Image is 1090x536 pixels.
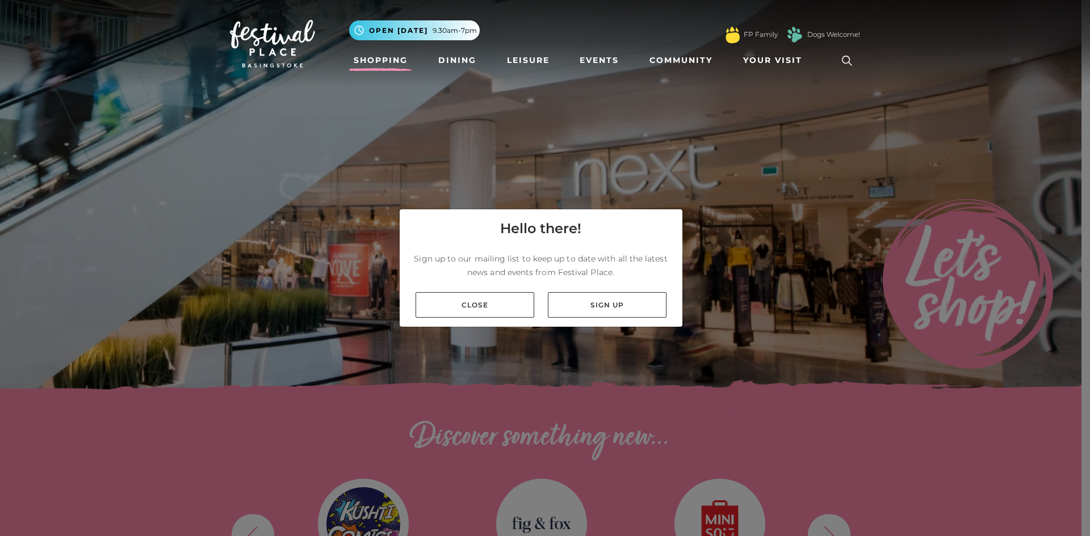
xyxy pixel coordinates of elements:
button: Open [DATE] 9.30am-7pm [349,20,480,40]
span: Open [DATE] [369,26,428,36]
h4: Hello there! [500,218,581,239]
a: Your Visit [739,50,812,71]
span: 9.30am-7pm [433,26,477,36]
a: Close [416,292,534,318]
a: Dogs Welcome! [807,29,860,40]
span: Your Visit [743,54,802,66]
img: Festival Place Logo [230,20,315,67]
a: Events [575,50,623,71]
a: FP Family [744,29,778,40]
a: Sign up [548,292,666,318]
a: Shopping [349,50,412,71]
a: Leisure [502,50,554,71]
a: Community [645,50,717,71]
a: Dining [434,50,481,71]
p: Sign up to our mailing list to keep up to date with all the latest news and events from Festival ... [409,252,673,279]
